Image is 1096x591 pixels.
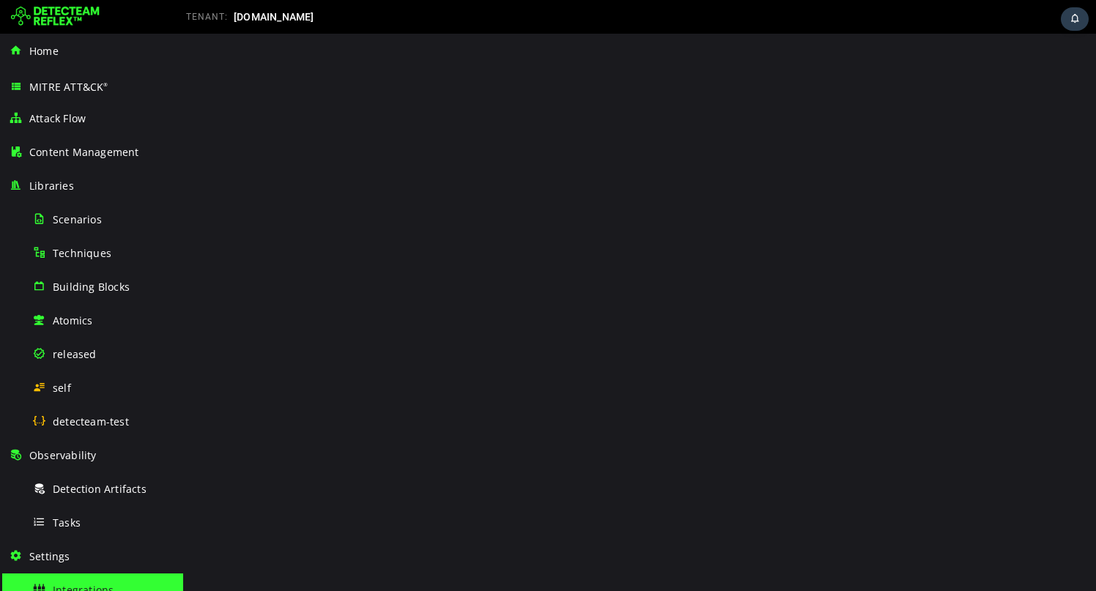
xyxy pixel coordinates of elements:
[103,81,108,88] sup: ®
[29,44,59,58] span: Home
[53,246,111,260] span: Techniques
[53,313,92,327] span: Atomics
[29,179,74,193] span: Libraries
[29,80,108,94] span: MITRE ATT&CK
[29,549,70,563] span: Settings
[53,280,130,294] span: Building Blocks
[11,5,100,29] img: Detecteam logo
[1061,7,1089,31] div: Task Notifications
[186,12,228,22] span: TENANT:
[53,212,102,226] span: Scenarios
[53,516,81,529] span: Tasks
[53,347,97,361] span: released
[53,415,129,428] span: detecteam-test
[29,448,97,462] span: Observability
[53,482,147,496] span: Detection Artifacts
[234,11,314,23] span: [DOMAIN_NAME]
[29,111,86,125] span: Attack Flow
[53,381,71,395] span: self
[29,145,139,159] span: Content Management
